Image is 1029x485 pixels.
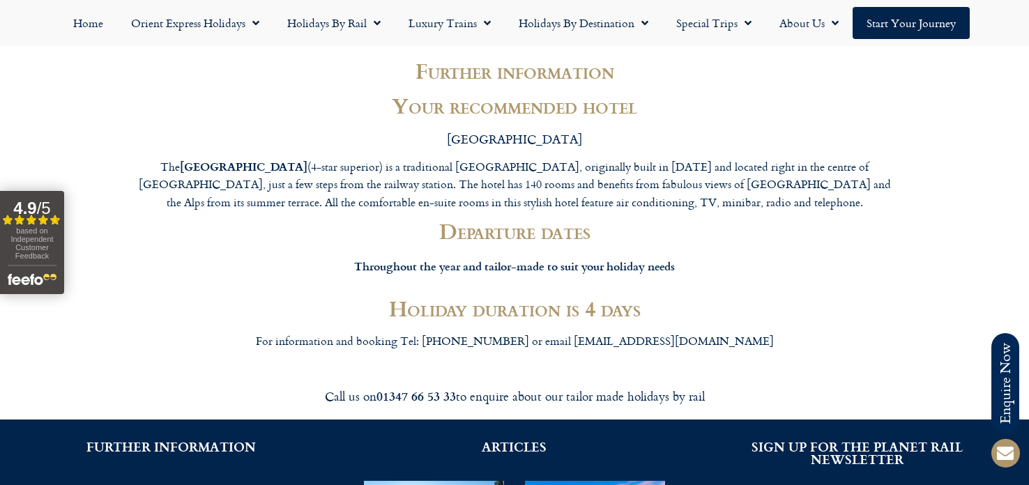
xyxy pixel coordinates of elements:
[853,7,970,39] a: Start your Journey
[117,7,273,39] a: Orient Express Holidays
[131,220,898,243] h2: Departure dates
[180,158,307,174] strong: [GEOGRAPHIC_DATA]
[662,7,765,39] a: Special Trips
[131,157,898,212] p: The (4-star superior) is a traditional [GEOGRAPHIC_DATA], originally built in [DATE] and located ...
[7,7,1022,39] nav: Menu
[131,95,898,116] h2: Your recommended hotel
[273,7,395,39] a: Holidays by Rail
[707,440,1008,465] h2: SIGN UP FOR THE PLANET RAIL NEWSLETTER
[364,440,665,453] h2: ARTICLES
[447,130,582,148] span: [GEOGRAPHIC_DATA]
[354,258,675,274] strong: Throughout the year and tailor-made to suit your holiday needs
[21,440,322,453] h2: FURTHER INFORMATION
[765,7,853,39] a: About Us
[505,7,662,39] a: Holidays by Destination
[131,332,898,351] p: For information and booking Tel: [PHONE_NUMBER] or email [EMAIL_ADDRESS][DOMAIN_NAME]
[395,7,505,39] a: Luxury Trains
[131,298,898,318] h2: Holiday duration is 4 days
[376,387,456,405] strong: 01347 66 53 33
[59,7,117,39] a: Home
[131,60,898,81] h2: Further information
[124,388,905,404] div: Call us on to enquire about our tailor made holidays by rail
